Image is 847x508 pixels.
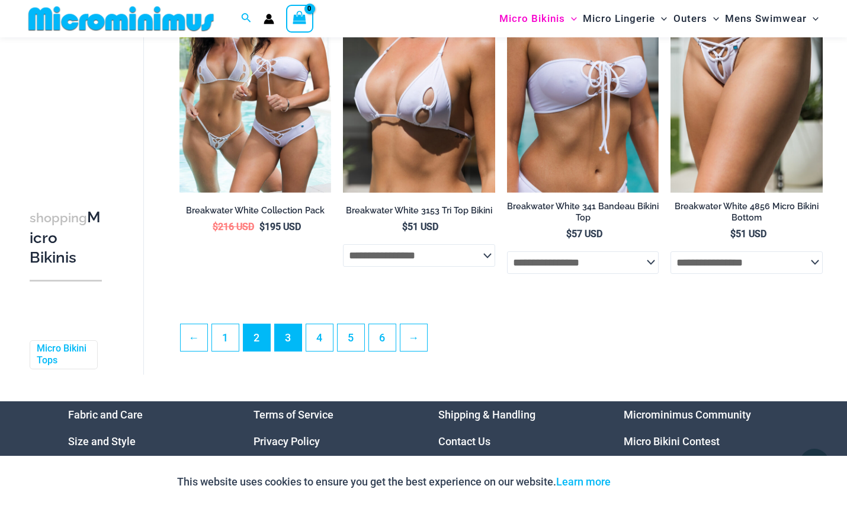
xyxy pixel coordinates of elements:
[583,4,655,34] span: Micro Lingerie
[286,5,313,32] a: View Shopping Cart, empty
[24,5,219,32] img: MM SHOP LOGO FLAT
[556,475,611,488] a: Learn more
[402,221,438,232] bdi: 51 USD
[259,221,301,232] bdi: 195 USD
[212,324,239,351] a: Page 1
[259,221,265,232] span: $
[707,4,719,34] span: Menu Toggle
[177,473,611,491] p: This website uses cookies to ensure you get the best experience on our website.
[566,228,602,239] bdi: 57 USD
[730,228,766,239] bdi: 51 USD
[566,228,572,239] span: $
[495,2,823,36] nav: Site Navigation
[37,343,88,368] a: Micro Bikini Tops
[275,324,301,351] a: Page 3
[179,324,823,358] nav: Product Pagination
[343,205,495,216] h2: Breakwater White 3153 Tri Top Bikini
[30,207,102,268] h3: Micro Bikinis
[655,4,667,34] span: Menu Toggle
[438,401,594,481] nav: Menu
[438,435,490,448] a: Contact Us
[68,401,224,481] nav: Menu
[254,401,409,481] aside: Footer Widget 2
[624,401,779,481] nav: Menu
[580,4,670,34] a: Micro LingerieMenu ToggleMenu Toggle
[624,401,779,481] aside: Footer Widget 4
[306,324,333,351] a: Page 4
[179,205,332,216] h2: Breakwater White Collection Pack
[807,4,819,34] span: Menu Toggle
[264,14,274,24] a: Account icon link
[68,435,136,448] a: Size and Style
[620,468,670,496] button: Accept
[438,408,535,421] a: Shipping & Handling
[624,408,751,421] a: Microminimus Community
[338,324,364,351] a: Page 5
[670,201,823,228] a: Breakwater White 4856 Micro Bikini Bottom
[213,221,254,232] bdi: 216 USD
[730,228,736,239] span: $
[499,4,565,34] span: Micro Bikinis
[243,324,270,351] span: Page 2
[507,201,659,228] a: Breakwater White 341 Bandeau Bikini Top
[369,324,396,351] a: Page 6
[213,221,218,232] span: $
[565,4,577,34] span: Menu Toggle
[438,401,594,481] aside: Footer Widget 3
[30,210,87,225] span: shopping
[400,324,427,351] a: →
[507,201,659,223] h2: Breakwater White 341 Bandeau Bikini Top
[68,401,224,481] aside: Footer Widget 1
[254,408,333,421] a: Terms of Service
[496,4,580,34] a: Micro BikinisMenu ToggleMenu Toggle
[254,401,409,481] nav: Menu
[254,435,320,448] a: Privacy Policy
[722,4,822,34] a: Mens SwimwearMenu ToggleMenu Toggle
[670,201,823,223] h2: Breakwater White 4856 Micro Bikini Bottom
[670,4,722,34] a: OutersMenu ToggleMenu Toggle
[725,4,807,34] span: Mens Swimwear
[402,221,408,232] span: $
[624,435,720,448] a: Micro Bikini Contest
[343,205,495,221] a: Breakwater White 3153 Tri Top Bikini
[179,205,332,221] a: Breakwater White Collection Pack
[673,4,707,34] span: Outers
[68,408,143,421] a: Fabric and Care
[181,324,207,351] a: ←
[241,11,252,26] a: Search icon link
